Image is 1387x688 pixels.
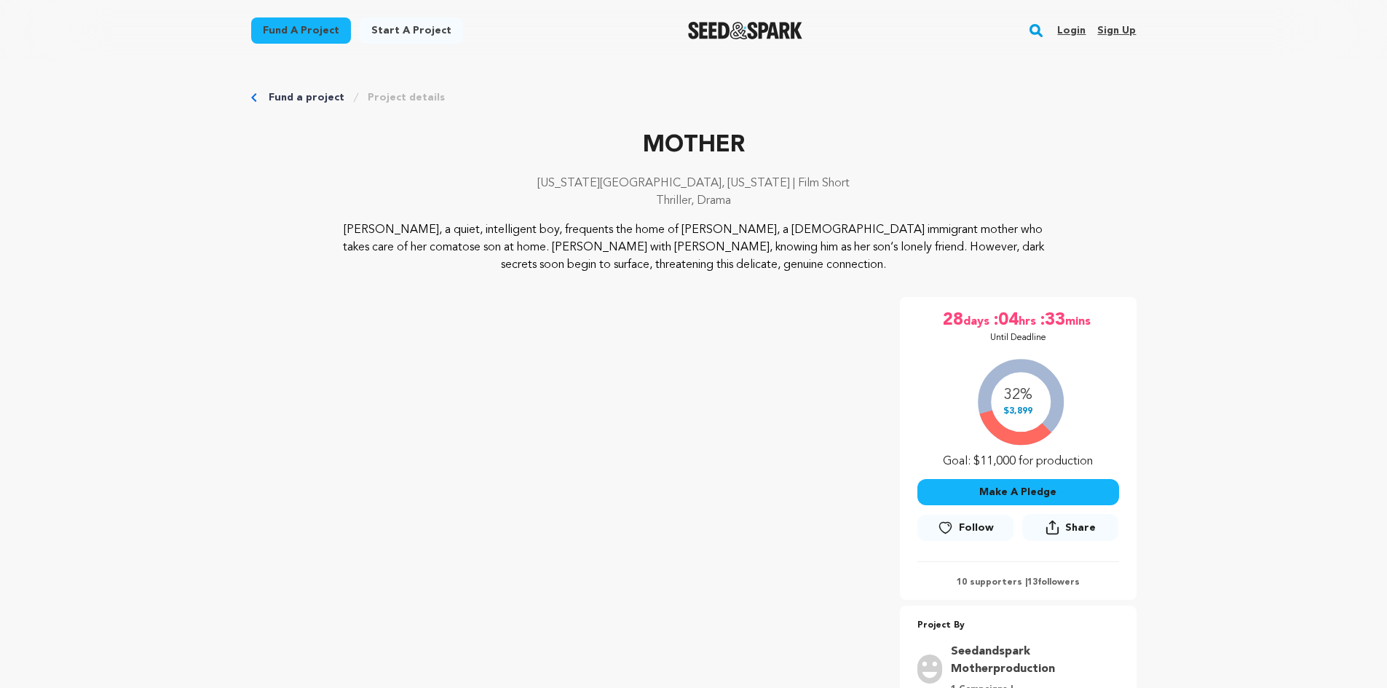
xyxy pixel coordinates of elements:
[1057,19,1086,42] a: Login
[1027,578,1038,587] span: 13
[688,22,802,39] img: Seed&Spark Logo Dark Mode
[1039,309,1065,332] span: :33
[251,17,351,44] a: Fund a project
[917,655,942,684] img: user.png
[963,309,992,332] span: days
[917,577,1119,588] p: 10 supporters | followers
[917,479,1119,505] button: Make A Pledge
[1022,514,1118,541] button: Share
[269,90,344,105] a: Fund a project
[368,90,445,105] a: Project details
[1065,521,1096,535] span: Share
[951,643,1110,678] a: Goto Seedandspark Motherproduction profile
[251,90,1137,105] div: Breadcrumb
[360,17,463,44] a: Start a project
[339,221,1048,274] p: [PERSON_NAME], a quiet, intelligent boy, frequents the home of [PERSON_NAME], a [DEMOGRAPHIC_DATA...
[1097,19,1136,42] a: Sign up
[1019,309,1039,332] span: hrs
[990,332,1046,344] p: Until Deadline
[917,515,1013,541] a: Follow
[688,22,802,39] a: Seed&Spark Homepage
[251,192,1137,210] p: Thriller, Drama
[1022,514,1118,547] span: Share
[251,128,1137,163] p: MOTHER
[1065,309,1094,332] span: mins
[943,309,963,332] span: 28
[251,175,1137,192] p: [US_STATE][GEOGRAPHIC_DATA], [US_STATE] | Film Short
[959,521,994,535] span: Follow
[917,617,1119,634] p: Project By
[992,309,1019,332] span: :04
